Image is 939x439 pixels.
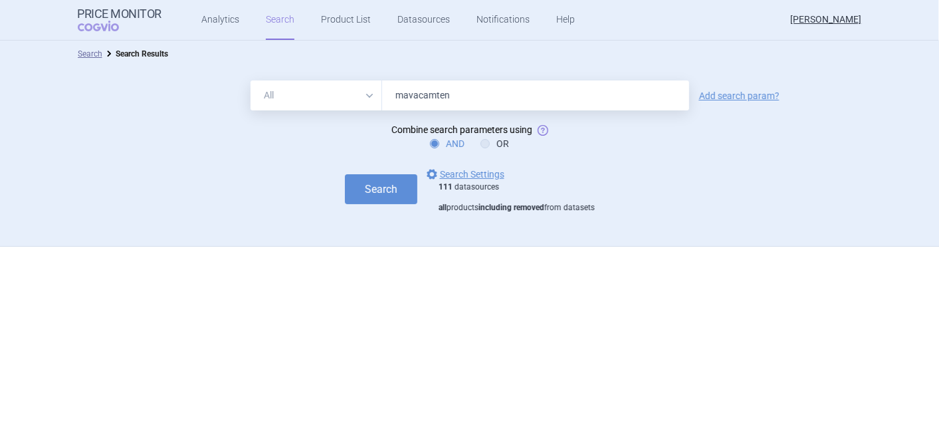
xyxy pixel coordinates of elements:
button: Search [345,174,417,204]
strong: all [439,203,447,212]
label: AND [430,137,465,150]
li: Search [78,47,102,61]
strong: Search Results [116,49,168,59]
strong: including removed [478,203,544,212]
strong: Price Monitor [78,7,162,21]
a: Add search param? [699,91,780,100]
li: Search Results [102,47,168,61]
span: Combine search parameters using [391,124,532,135]
strong: 111 [439,182,453,192]
a: Search Settings [424,166,504,182]
a: Price MonitorCOGVIO [78,7,162,33]
label: OR [480,137,509,150]
span: COGVIO [78,21,138,31]
a: Search [78,49,102,59]
div: datasources products from datasets [439,182,595,214]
